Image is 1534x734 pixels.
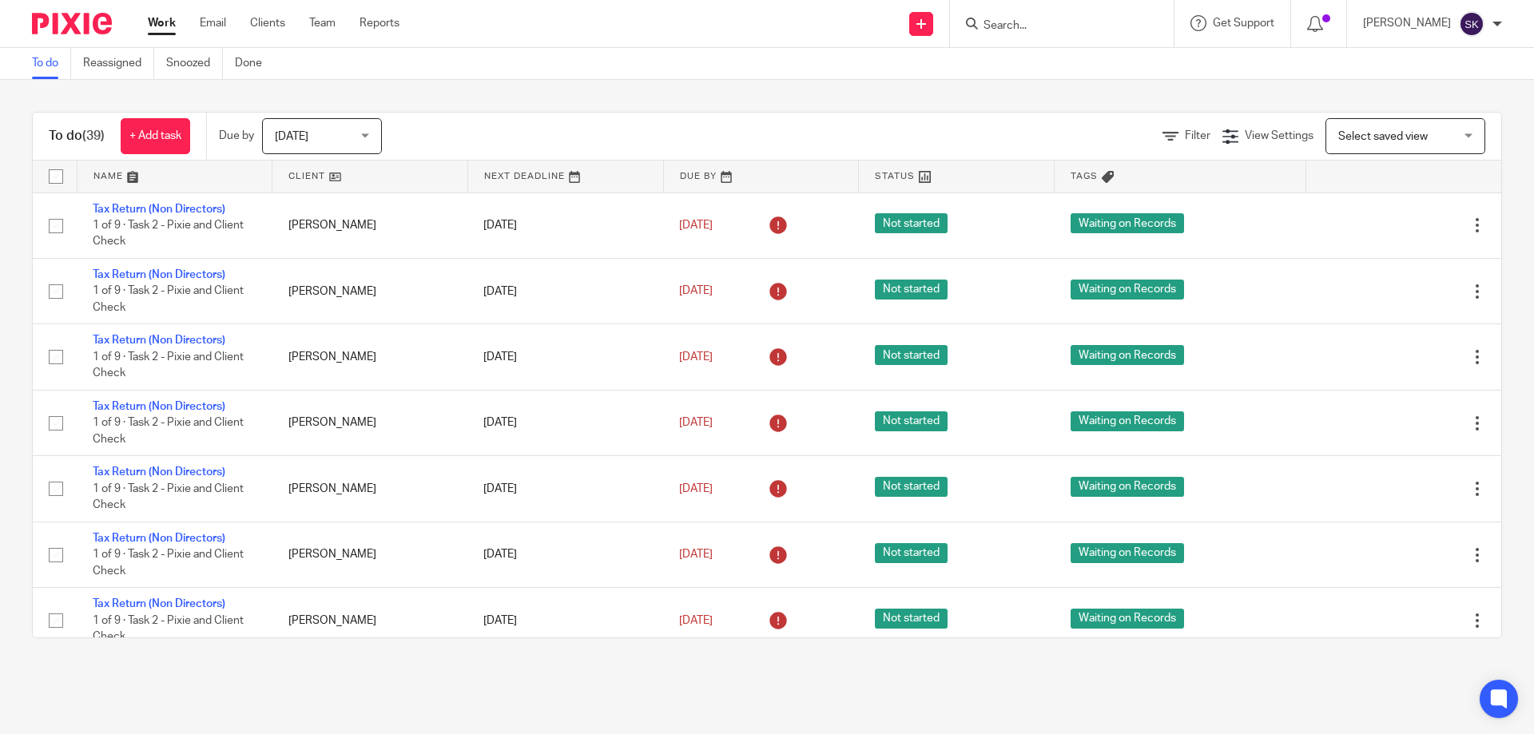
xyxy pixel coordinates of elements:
[679,220,713,231] span: [DATE]
[93,335,225,346] a: Tax Return (Non Directors)
[875,477,948,497] span: Not started
[93,220,244,248] span: 1 of 9 · Task 2 - Pixie and Client Check
[679,417,713,428] span: [DATE]
[467,588,663,653] td: [DATE]
[272,258,468,323] td: [PERSON_NAME]
[32,13,112,34] img: Pixie
[875,609,948,629] span: Not started
[467,324,663,390] td: [DATE]
[467,456,663,522] td: [DATE]
[82,129,105,142] span: (39)
[1363,15,1451,31] p: [PERSON_NAME]
[93,533,225,544] a: Tax Return (Non Directors)
[1071,609,1184,629] span: Waiting on Records
[93,417,244,445] span: 1 of 9 · Task 2 - Pixie and Client Check
[875,345,948,365] span: Not started
[679,615,713,626] span: [DATE]
[1071,280,1184,300] span: Waiting on Records
[93,401,225,412] a: Tax Return (Non Directors)
[679,286,713,297] span: [DATE]
[93,351,244,379] span: 1 of 9 · Task 2 - Pixie and Client Check
[1071,411,1184,431] span: Waiting on Records
[272,456,468,522] td: [PERSON_NAME]
[272,588,468,653] td: [PERSON_NAME]
[875,543,948,563] span: Not started
[467,522,663,587] td: [DATE]
[1213,18,1274,29] span: Get Support
[272,390,468,455] td: [PERSON_NAME]
[93,204,225,215] a: Tax Return (Non Directors)
[93,598,225,609] a: Tax Return (Non Directors)
[875,411,948,431] span: Not started
[467,192,663,258] td: [DATE]
[679,549,713,560] span: [DATE]
[166,48,223,79] a: Snoozed
[1071,213,1184,233] span: Waiting on Records
[679,483,713,494] span: [DATE]
[982,19,1126,34] input: Search
[49,128,105,145] h1: To do
[83,48,154,79] a: Reassigned
[272,192,468,258] td: [PERSON_NAME]
[93,549,244,577] span: 1 of 9 · Task 2 - Pixie and Client Check
[272,324,468,390] td: [PERSON_NAME]
[467,258,663,323] td: [DATE]
[875,280,948,300] span: Not started
[200,15,226,31] a: Email
[121,118,190,154] a: + Add task
[1071,543,1184,563] span: Waiting on Records
[93,483,244,511] span: 1 of 9 · Task 2 - Pixie and Client Check
[93,269,225,280] a: Tax Return (Non Directors)
[219,128,254,144] p: Due by
[275,131,308,142] span: [DATE]
[875,213,948,233] span: Not started
[309,15,336,31] a: Team
[93,615,244,643] span: 1 of 9 · Task 2 - Pixie and Client Check
[1245,130,1313,141] span: View Settings
[235,48,274,79] a: Done
[1459,11,1484,37] img: svg%3E
[360,15,399,31] a: Reports
[1071,345,1184,365] span: Waiting on Records
[1185,130,1210,141] span: Filter
[679,351,713,363] span: [DATE]
[250,15,285,31] a: Clients
[93,286,244,314] span: 1 of 9 · Task 2 - Pixie and Client Check
[1071,477,1184,497] span: Waiting on Records
[148,15,176,31] a: Work
[467,390,663,455] td: [DATE]
[1071,172,1098,181] span: Tags
[93,466,225,478] a: Tax Return (Non Directors)
[272,522,468,587] td: [PERSON_NAME]
[1338,131,1428,142] span: Select saved view
[32,48,71,79] a: To do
